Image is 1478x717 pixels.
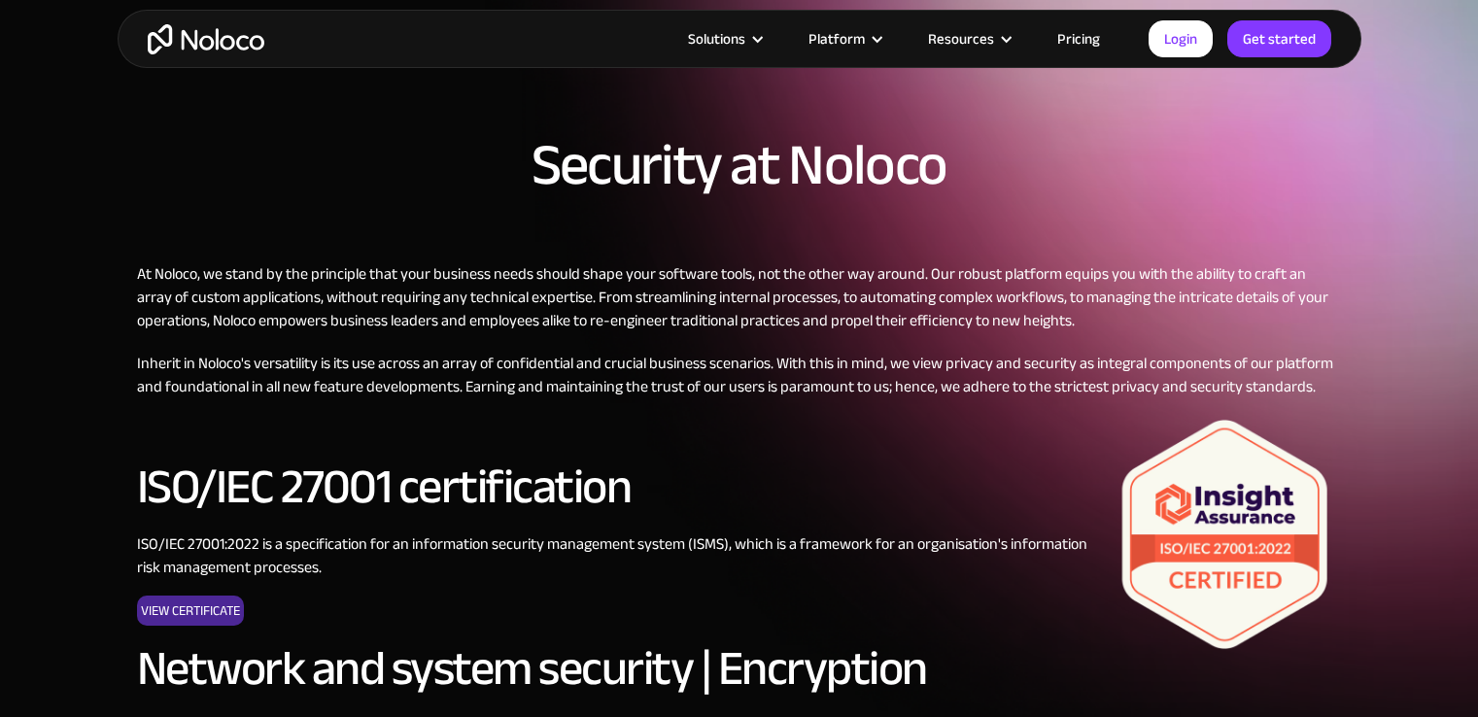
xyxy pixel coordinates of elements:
p: ISO/IEC 27001:2022 is a specification for an information security management system (ISMS), which... [137,532,1342,579]
p: Inherit in Noloco's versatility is its use across an array of confidential and crucial business s... [137,352,1342,398]
div: Resources [928,26,994,51]
div: Solutions [688,26,745,51]
h2: Network and system security | Encryption [137,642,1342,695]
div: Platform [784,26,904,51]
div: Platform [808,26,865,51]
p: ‍ [137,418,1342,441]
h2: ISO/IEC 27001 certification [137,461,1342,513]
p: At Noloco, we stand by the principle that your business needs should shape your software tools, n... [137,262,1342,332]
a: Pricing [1033,26,1124,51]
div: Solutions [664,26,784,51]
a: Get started [1227,20,1331,57]
a: View Certificate [137,596,244,626]
div: Resources [904,26,1033,51]
a: Login [1149,20,1213,57]
h1: Security at Noloco [532,136,947,194]
a: home [148,24,264,54]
